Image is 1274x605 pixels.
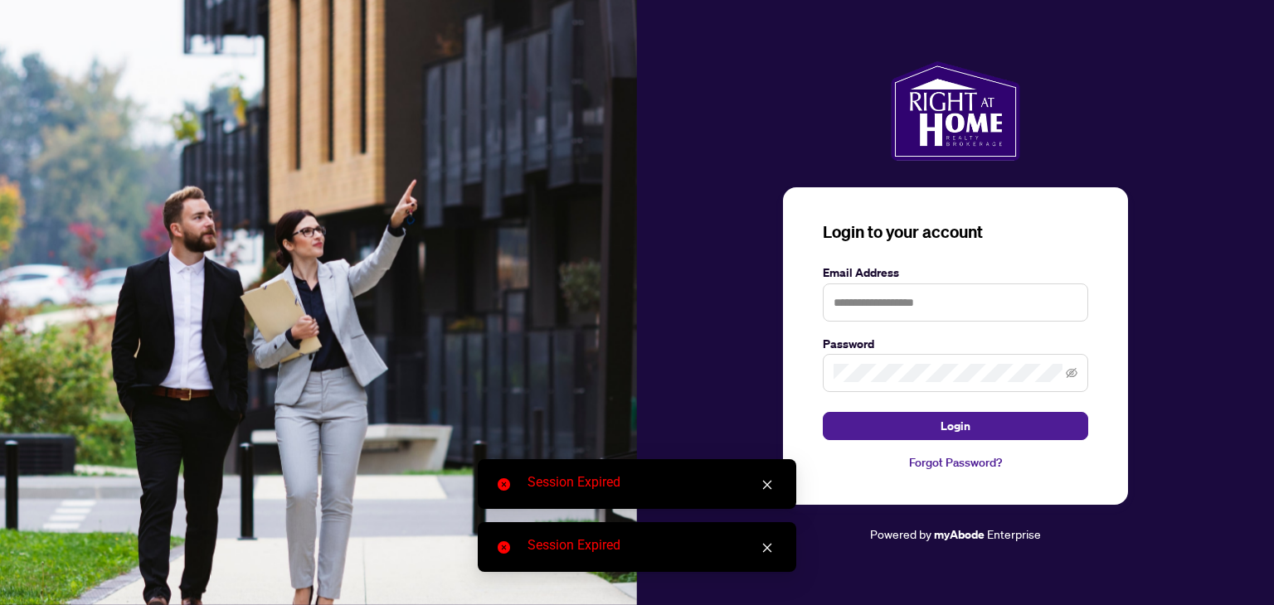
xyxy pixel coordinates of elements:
label: Email Address [823,264,1088,282]
label: Password [823,335,1088,353]
h3: Login to your account [823,220,1088,244]
a: Forgot Password? [823,453,1088,472]
a: Close [758,539,776,557]
span: close-circle [498,478,510,491]
span: close [761,479,773,491]
span: Login [941,413,970,439]
span: close [761,542,773,554]
span: eye-invisible [1066,367,1077,379]
a: Close [758,476,776,494]
span: close-circle [498,541,510,554]
span: Enterprise [987,526,1041,541]
span: Powered by [870,526,931,541]
img: ma-logo [891,61,1019,161]
div: Session Expired [528,472,776,492]
div: Session Expired [528,535,776,555]
button: Login [823,412,1088,440]
a: myAbode [934,525,985,544]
